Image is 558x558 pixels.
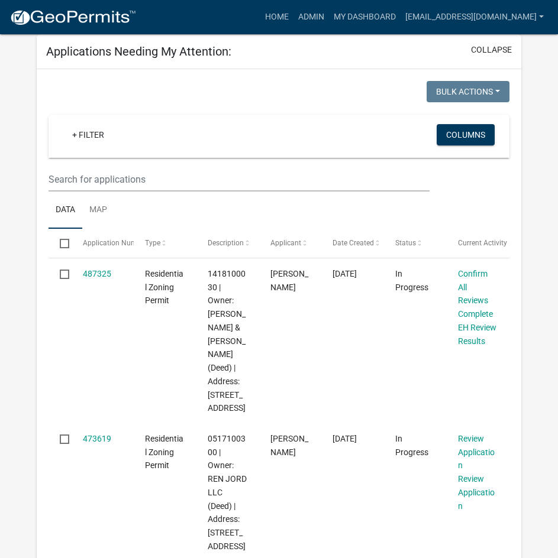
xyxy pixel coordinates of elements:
[270,269,308,292] span: Adam Mahan
[458,239,507,247] span: Current Activity
[458,269,493,319] a: Confirm All Reviews Complete
[293,6,329,28] a: Admin
[333,434,357,443] span: 09/04/2025
[63,124,114,145] a: + Filter
[49,229,71,257] datatable-header-cell: Select
[333,269,357,278] span: 10/02/2025
[196,229,259,257] datatable-header-cell: Description
[333,239,374,247] span: Date Created
[145,239,160,247] span: Type
[395,239,416,247] span: Status
[395,434,428,457] span: In Progress
[46,44,231,59] h5: Applications Needing My Attention:
[83,434,111,443] a: 473619
[437,124,495,145] button: Columns
[321,229,384,257] datatable-header-cell: Date Created
[259,229,322,257] datatable-header-cell: Applicant
[208,239,244,247] span: Description
[270,434,308,457] span: Nathan Hamersley
[384,229,447,257] datatable-header-cell: Status
[471,44,512,56] button: collapse
[329,6,401,28] a: My Dashboard
[82,192,114,229] a: Map
[49,167,430,192] input: Search for applications
[446,229,509,257] datatable-header-cell: Current Activity
[208,269,246,413] span: 1418100030 | Owner: MAHAN, ADAM LYLE & JENNIFER (Deed) | Address: 29948 560TH AVE
[83,269,111,278] a: 487325
[458,474,495,511] a: Review Application
[401,6,549,28] a: [EMAIL_ADDRESS][DOMAIN_NAME]
[134,229,196,257] datatable-header-cell: Type
[458,323,496,346] a: EH Review Results
[458,434,495,471] a: Review Application
[83,239,147,247] span: Application Number
[260,6,293,28] a: Home
[208,434,247,551] span: 0517100300 | Owner: REN JORD LLC (Deed) | Address: 6700 510TH AVE
[427,81,509,102] button: Bulk Actions
[145,269,183,306] span: Residential Zoning Permit
[72,229,134,257] datatable-header-cell: Application Number
[49,192,82,229] a: Data
[145,434,183,471] span: Residential Zoning Permit
[395,269,428,292] span: In Progress
[270,239,301,247] span: Applicant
